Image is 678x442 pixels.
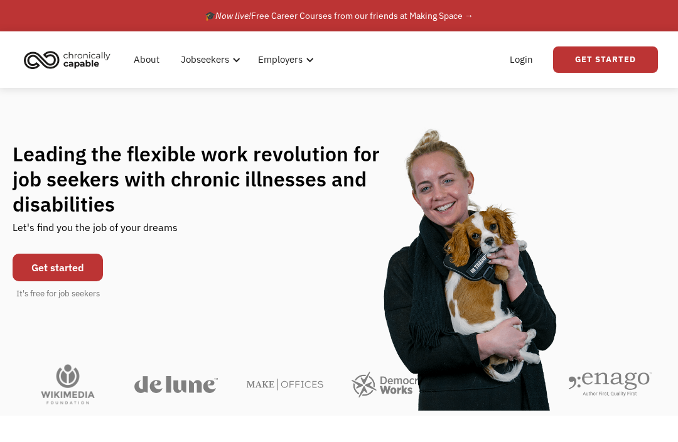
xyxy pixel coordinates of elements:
[20,46,120,73] a: home
[126,40,167,80] a: About
[20,46,114,73] img: Chronically Capable logo
[173,40,244,80] div: Jobseekers
[250,40,318,80] div: Employers
[258,52,303,67] div: Employers
[215,10,251,21] em: Now live!
[553,46,658,73] a: Get Started
[502,40,541,80] a: Login
[181,52,229,67] div: Jobseekers
[13,217,178,247] div: Let's find you the job of your dreams
[13,254,103,281] a: Get started
[205,8,473,23] div: 🎓 Free Career Courses from our friends at Making Space →
[16,288,100,300] div: It's free for job seekers
[13,141,404,217] h1: Leading the flexible work revolution for job seekers with chronic illnesses and disabilities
